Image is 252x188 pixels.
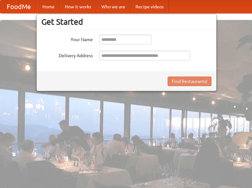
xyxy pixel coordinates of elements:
[96,0,130,13] a: Who we are
[37,0,60,13] a: Home
[130,0,169,13] a: Recipe videos
[41,51,93,59] label: Delivery Address
[168,76,212,86] button: Find Restaurants!
[0,0,37,13] a: FoodMe
[60,0,96,13] a: How it works
[41,35,93,43] label: Your Name
[41,17,212,27] h3: Get Started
